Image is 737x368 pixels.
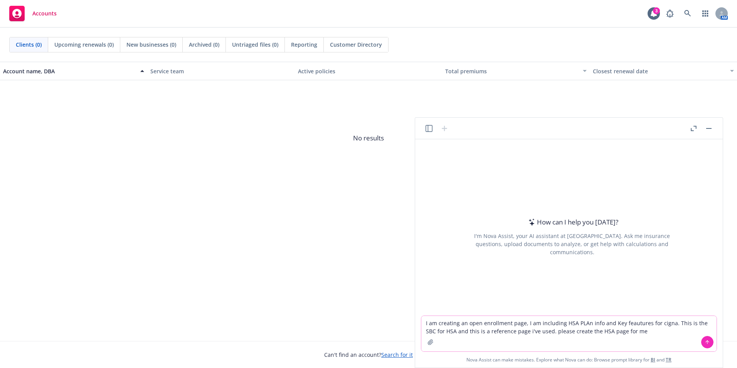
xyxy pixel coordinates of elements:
[698,6,713,21] a: Switch app
[421,316,717,351] textarea: I am creating an open enrollment page, I am including HSA PLAn info and Key feautures for cigna. ...
[126,41,176,49] span: New businesses (0)
[590,62,737,80] button: Closest renewal date
[16,41,42,49] span: Clients (0)
[466,352,671,368] span: Nova Assist can make mistakes. Explore what Nova can do: Browse prompt library for and
[3,67,136,75] div: Account name, DBA
[291,41,317,49] span: Reporting
[147,62,294,80] button: Service team
[324,351,413,359] span: Can't find an account?
[295,62,442,80] button: Active policies
[150,67,291,75] div: Service team
[651,356,655,363] a: BI
[680,6,695,21] a: Search
[445,67,578,75] div: Total premiums
[442,62,589,80] button: Total premiums
[653,7,660,14] div: 3
[54,41,114,49] span: Upcoming renewals (0)
[298,67,439,75] div: Active policies
[526,217,618,227] div: How can I help you [DATE]?
[189,41,219,49] span: Archived (0)
[381,351,413,358] a: Search for it
[330,41,382,49] span: Customer Directory
[464,232,680,256] div: I'm Nova Assist, your AI assistant at [GEOGRAPHIC_DATA]. Ask me insurance questions, upload docum...
[6,3,60,24] a: Accounts
[32,10,57,17] span: Accounts
[232,41,278,49] span: Untriaged files (0)
[593,67,725,75] div: Closest renewal date
[666,356,671,363] a: TR
[662,6,678,21] a: Report a Bug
